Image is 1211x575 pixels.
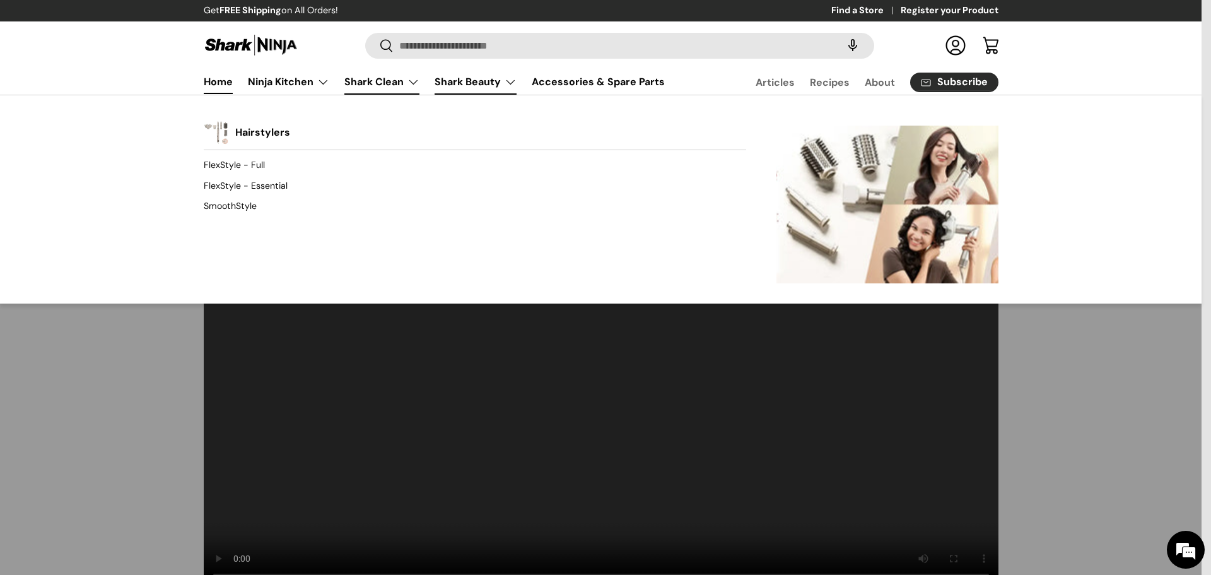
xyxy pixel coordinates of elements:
p: Get on All Orders! [204,4,338,18]
nav: Primary [204,69,665,95]
div: Minimize live chat window [207,6,237,37]
a: About [865,70,895,95]
span: We're online! [73,159,174,287]
a: Articles [756,70,795,95]
a: Subscribe [910,73,998,92]
img: Shark Ninja Philippines [204,33,298,57]
strong: FREE Shipping [219,4,281,16]
textarea: Type your message and hit 'Enter' [6,345,240,389]
summary: Shark Clean [337,69,427,95]
nav: Secondary [725,69,998,95]
a: Recipes [810,70,850,95]
a: Find a Store [831,4,901,18]
speech-search-button: Search by voice [833,32,873,59]
span: Subscribe [937,77,988,87]
div: Chat with us now [66,71,212,87]
summary: Ninja Kitchen [240,69,337,95]
a: Home [204,69,233,94]
summary: Shark Beauty [427,69,524,95]
a: Register your Product [901,4,998,18]
a: Accessories & Spare Parts [532,69,665,94]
